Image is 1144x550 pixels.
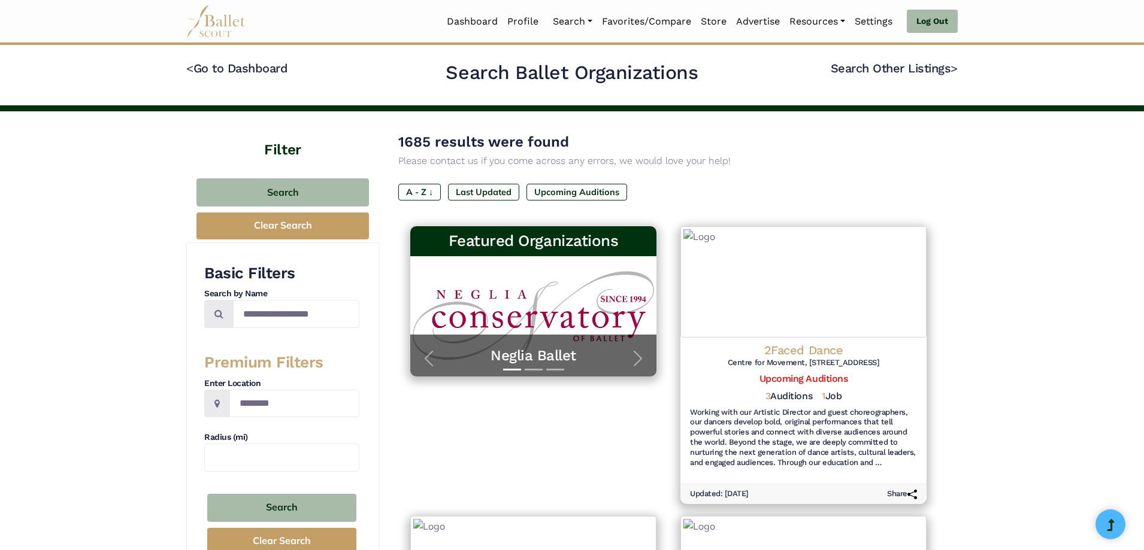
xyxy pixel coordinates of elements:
h3: Basic Filters [204,263,359,284]
h6: Centre for Movement, [STREET_ADDRESS] [690,358,917,368]
button: Search [196,178,369,206]
a: <Go to Dashboard [186,61,287,75]
label: A - Z ↓ [398,184,441,200]
h3: Premium Filters [204,353,359,373]
h3: Featured Organizations [420,231,647,251]
h4: Enter Location [204,378,359,390]
h2: Search Ballet Organizations [446,60,698,86]
button: Slide 3 [546,363,564,376]
h5: Job [822,390,842,403]
p: Please contact us if you come across any errors, we would love your help! [398,153,939,169]
a: Favorites/Compare [597,9,696,34]
h6: Updated: [DATE] [690,489,749,499]
input: Location [229,390,359,418]
label: Upcoming Auditions [526,184,627,200]
span: 1685 results were found [398,133,569,150]
a: Log Out [907,10,958,34]
span: 1 [822,390,825,402]
code: < [186,60,193,75]
code: > [951,60,958,75]
h6: Share [887,489,917,499]
a: Advertise [731,9,785,34]
label: Last Updated [448,184,519,200]
button: Clear Search [196,212,369,239]
a: Resources [785,9,850,34]
a: Search Other Listings> [831,61,958,75]
a: Dashboard [442,9,503,34]
a: Neglia Ballet [422,347,644,365]
button: Search [207,494,356,522]
a: Search [548,9,597,34]
span: 3 [765,390,771,402]
img: Logo [680,226,927,338]
h6: Working with our Artistic Director and guest choreographers, our dancers develop bold, original p... [690,408,917,468]
h4: Radius (mi) [204,432,359,443]
h4: 2Faced Dance [690,342,917,358]
a: Profile [503,9,543,34]
button: Slide 2 [525,363,543,376]
input: Search by names... [233,300,359,328]
a: Upcoming Auditions [759,373,848,384]
h4: Filter [186,111,379,160]
h5: Auditions [765,390,812,403]
a: Settings [850,9,897,34]
button: Slide 1 [503,363,521,376]
a: Store [696,9,731,34]
h4: Search by Name [204,288,359,300]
